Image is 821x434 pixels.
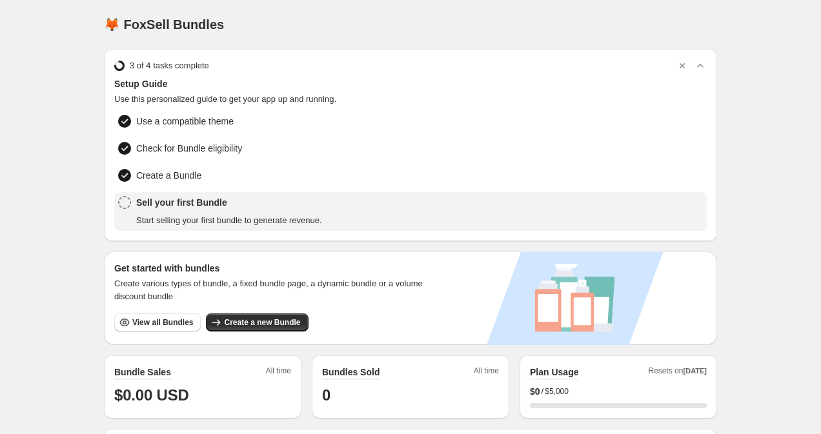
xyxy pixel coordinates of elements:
h1: $0.00 USD [114,385,291,406]
h3: Get started with bundles [114,262,435,275]
span: Setup Guide [114,77,707,90]
h1: 0 [322,385,499,406]
h1: 🦊 FoxSell Bundles [104,17,224,32]
span: [DATE] [684,367,707,375]
div: / [530,385,707,398]
span: Use this personalized guide to get your app up and running. [114,93,707,106]
span: $ 0 [530,385,540,398]
button: Create a new Bundle [206,313,308,331]
button: View all Bundles [114,313,201,331]
span: Use a compatible theme [136,115,234,128]
span: Create a Bundle [136,169,201,182]
span: $5,000 [545,386,569,397]
span: Check for Bundle eligibility [136,142,242,155]
h2: Bundles Sold [322,366,380,379]
h2: Bundle Sales [114,366,171,379]
span: Create various types of bundle, a fixed bundle page, a dynamic bundle or a volume discount bundle [114,277,435,303]
span: Create a new Bundle [224,317,300,328]
span: All time [266,366,291,380]
h2: Plan Usage [530,366,578,379]
span: Sell your first Bundle [136,196,322,209]
span: Start selling your first bundle to generate revenue. [136,214,322,227]
span: Resets on [649,366,707,380]
span: All time [474,366,499,380]
span: View all Bundles [132,317,193,328]
span: 3 of 4 tasks complete [130,59,209,72]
